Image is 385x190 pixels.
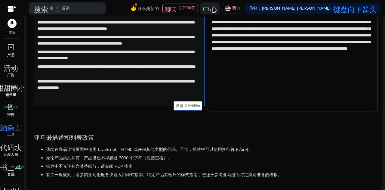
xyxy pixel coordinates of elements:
[176,104,183,108] font: 供电
[4,19,20,28] img: amazon.svg
[333,4,377,13] font: 键盘向下箭头
[7,132,14,137] font: 工具
[9,30,15,35] font: 市场
[7,43,14,51] font: inventory_2
[200,2,220,14] button: 中心
[49,5,54,11] font: 按
[46,147,252,152] font: 请勿在商品详情页面中使用 JavaScript、HTML 或任何其他类型的代码。不过，描述中可以使用换行符 (</br>)。
[138,6,159,11] font: 什么是新的
[178,5,195,11] font: 立即聊天
[46,172,282,178] font: 有关一般规则，请参阅亚马逊服务快速入门样式指南。特定产品有额外的样式指南，您还应参考亚马逊为特定类别准备的模板。
[7,112,14,117] font: 报告
[34,15,205,106] div: Rich Text Editor. Editing area: main. Press Alt+0 for help.
[34,134,94,142] font: 亚马逊描述和列表政策
[4,63,18,71] font: 活动
[249,5,262,11] font: 你好，
[11,165,25,168] font: 光纤手册记录
[57,5,58,11] font: /
[7,172,14,177] font: 资源
[7,73,14,77] font: 广告
[4,152,18,157] font: 开发人员
[162,4,198,13] button: 聊天立即聊天
[5,92,16,97] font: 销售量
[7,53,14,58] font: 产品
[61,5,70,11] font: 搜索
[203,4,217,13] font: 中心
[7,103,14,111] font: lab_profile
[46,164,133,169] font: 描述中不允许包含某些细节，请参阅 PDP 指南
[46,155,172,161] font: 无论产品类别如何，产品描述不得超过 2000 个字符（包括空格）。
[262,5,331,11] font: [PERSON_NAME] [PERSON_NAME]
[225,5,231,11] img: us.svg
[34,4,48,13] font: 搜索
[4,105,18,108] font: 光纤手册记录
[232,5,240,11] font: 我们
[165,5,177,12] font: 聊天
